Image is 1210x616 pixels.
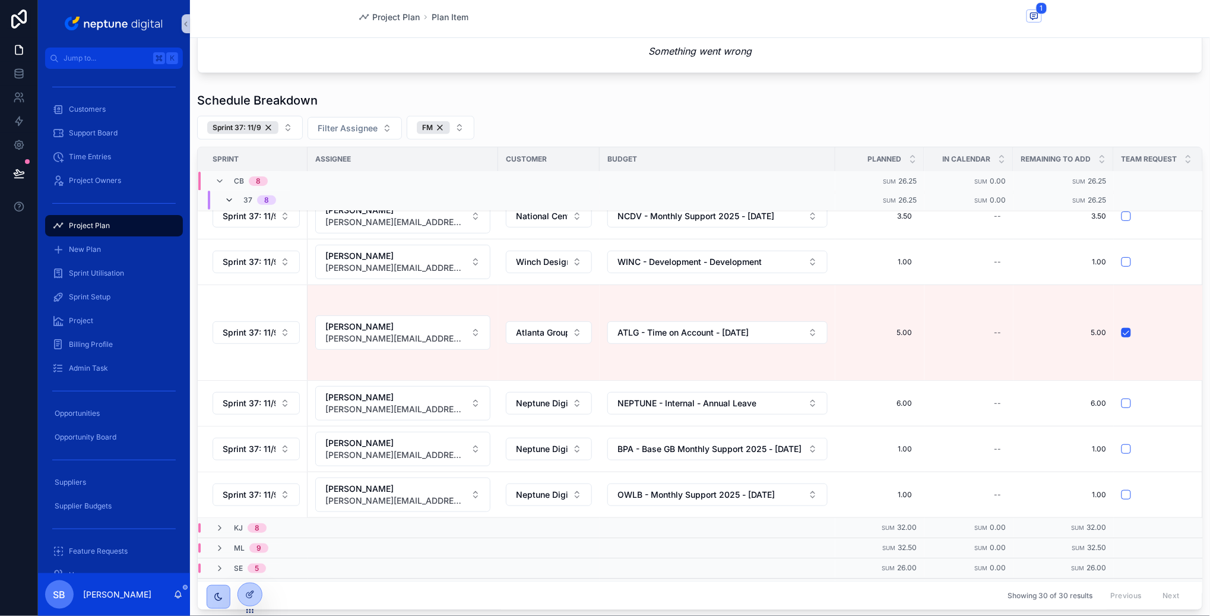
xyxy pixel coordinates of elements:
a: 3.50 [842,207,917,226]
span: 1.00 [847,444,913,454]
a: Project Plan [358,11,420,23]
small: Sum [975,545,988,551]
small: Sum [883,545,896,551]
small: Sum [882,565,895,571]
span: 32.00 [898,523,917,532]
span: [PERSON_NAME][EMAIL_ADDRESS][PERSON_NAME][DOMAIN_NAME] [325,449,466,461]
span: Filter Assignee [318,122,378,134]
span: Suppliers [55,478,86,487]
div: 8 [264,196,269,206]
a: Select Button [212,250,300,274]
button: Unselect 65 [207,121,278,134]
span: 3.50 [847,211,913,221]
span: 26.25 [1088,195,1107,204]
a: Support Board [45,122,183,144]
span: Budget [607,154,637,164]
span: Neptune Digital [516,489,568,501]
span: OWLB - Monthly Support 2025 - [DATE] [617,489,775,501]
a: Project Plan [45,215,183,236]
a: Customers [45,99,183,120]
a: Opportunities [45,403,183,424]
span: Sprint 37: 11/9 [223,489,275,501]
span: Project Plan [69,221,110,230]
span: Jump to... [64,53,148,63]
a: Select Button [315,244,491,280]
a: Select Button [505,250,593,274]
span: [PERSON_NAME][EMAIL_ADDRESS][PERSON_NAME][DOMAIN_NAME] [325,495,466,507]
img: App logo [62,14,166,33]
span: Remaining to Add [1021,154,1091,164]
button: Select Button [506,438,592,460]
a: Select Button [607,250,828,274]
small: Sum [882,525,895,531]
span: Users [69,570,88,580]
span: National Centre of Domestic Violence (NCDV) [516,210,568,222]
a: Select Button [505,321,593,345]
small: Sum [1072,565,1085,571]
span: 0.00 [990,176,1006,185]
span: ATLG - Time on Account - [DATE] [617,327,749,339]
span: Planned [867,154,902,164]
button: Select Button [213,438,300,460]
span: New Plan [69,245,101,254]
a: Select Button [212,391,300,415]
button: Select Button [607,484,828,506]
a: 1.00 [842,440,917,459]
a: Opportunity Board [45,427,183,448]
span: 0.00 [990,543,1006,552]
h1: Schedule Breakdown [197,92,318,109]
span: Admin Task [69,364,108,373]
a: 6.00 [1021,399,1107,408]
a: Admin Task [45,358,183,379]
a: 3.50 [1021,211,1107,221]
a: 1.00 [842,252,917,271]
span: 6.00 [847,399,913,408]
button: Select Button [506,251,592,273]
span: [PERSON_NAME] [325,391,466,403]
a: Time Entries [45,146,183,168]
span: NEPTUNE - Internal - Annual Leave [617,397,756,409]
a: Select Button [212,437,300,461]
a: -- [932,323,1006,342]
span: 37 [243,196,252,206]
a: Select Button [607,204,828,228]
span: WINC - Development - Development [617,256,762,268]
a: Sprint Utilisation [45,263,183,284]
a: Select Button [607,391,828,415]
div: scrollable content [38,69,190,573]
span: Opportunity Board [55,432,116,442]
span: 26.25 [1088,176,1107,185]
div: -- [994,444,1002,454]
span: Supplier Budgets [55,501,112,511]
button: Select Button [407,116,474,140]
small: Sum [975,565,988,571]
button: Select Button [506,484,592,506]
span: Neptune Digital [516,397,568,409]
button: Select Button [607,251,828,273]
span: 0.00 [990,563,1006,572]
a: Select Button [607,437,828,461]
div: -- [994,490,1002,500]
span: Sprint [213,154,239,164]
span: BPA - Base GB Monthly Support 2025 - [DATE] [617,443,802,455]
button: Select Button [213,321,300,344]
span: Sprint 37: 11/9 [223,397,275,409]
a: 1.00 [1021,257,1107,267]
span: CB [234,177,244,187]
a: Select Button [315,477,491,513]
span: Atlanta Group [516,327,568,339]
div: -- [994,399,1002,408]
a: Select Button [315,386,491,421]
small: Sum [975,178,988,185]
span: [PERSON_NAME] [325,483,466,495]
span: Time Entries [69,152,111,162]
span: Neptune Digital [516,443,568,455]
span: 5.00 [847,328,913,337]
span: [PERSON_NAME] [325,250,466,262]
span: [PERSON_NAME][EMAIL_ADDRESS][PERSON_NAME][DOMAIN_NAME] [325,333,466,345]
a: Select Button [315,315,491,350]
button: Select Button [308,117,402,140]
a: Supplier Budgets [45,495,183,517]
